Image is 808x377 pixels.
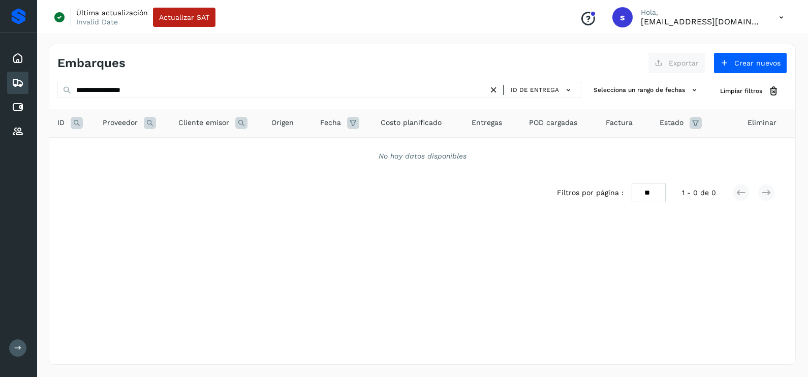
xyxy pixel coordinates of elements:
span: Cliente emisor [178,117,229,128]
span: Proveedor [103,117,138,128]
button: ID de entrega [508,83,577,98]
h4: Embarques [57,56,126,71]
span: Costo planificado [381,117,442,128]
span: Factura [606,117,633,128]
span: Fecha [320,117,341,128]
div: Inicio [7,47,28,70]
div: Proveedores [7,120,28,143]
span: Origen [271,117,294,128]
p: smedina@niagarawater.com [641,17,763,26]
span: Eliminar [748,117,776,128]
span: POD cargadas [529,117,577,128]
span: Limpiar filtros [720,86,762,96]
button: Exportar [648,52,705,74]
span: Estado [660,117,683,128]
span: 1 - 0 de 0 [682,187,716,198]
span: ID [57,117,65,128]
span: ID de entrega [511,85,559,95]
button: Crear nuevos [713,52,787,74]
div: Cuentas por pagar [7,96,28,118]
span: Entregas [472,117,502,128]
button: Selecciona un rango de fechas [589,82,704,99]
span: Exportar [669,59,699,67]
div: No hay datos disponibles [63,151,782,162]
p: Hola, [641,8,763,17]
p: Última actualización [76,8,148,17]
div: Embarques [7,72,28,94]
span: Actualizar SAT [159,14,209,21]
span: Filtros por página : [557,187,624,198]
p: Invalid Date [76,17,118,26]
span: Crear nuevos [734,59,781,67]
button: Actualizar SAT [153,8,215,27]
button: Limpiar filtros [712,82,787,101]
